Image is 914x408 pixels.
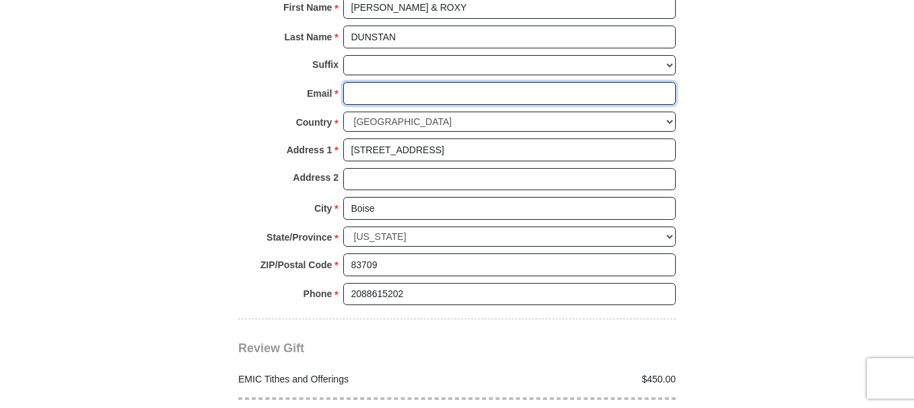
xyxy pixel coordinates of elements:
[232,372,458,386] div: EMIC Tithes and Offerings
[267,228,332,247] strong: State/Province
[287,140,332,159] strong: Address 1
[314,199,332,218] strong: City
[238,341,304,355] span: Review Gift
[260,255,332,274] strong: ZIP/Postal Code
[307,84,332,103] strong: Email
[312,55,339,74] strong: Suffix
[285,28,332,46] strong: Last Name
[304,284,332,303] strong: Phone
[457,372,683,386] div: $450.00
[296,113,332,132] strong: Country
[293,168,339,187] strong: Address 2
